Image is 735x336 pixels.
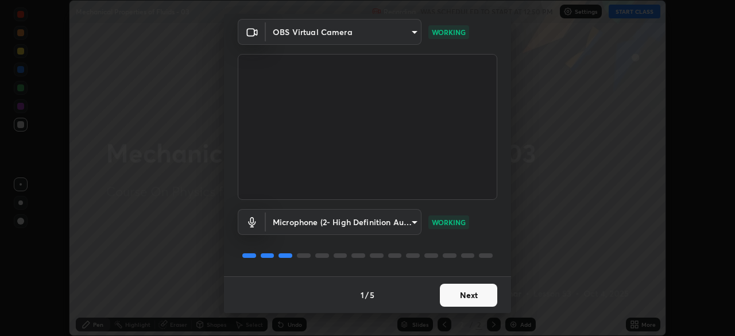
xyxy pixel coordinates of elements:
p: WORKING [432,217,466,227]
h4: 5 [370,289,374,301]
h4: / [365,289,369,301]
div: OBS Virtual Camera [266,209,421,235]
p: WORKING [432,27,466,37]
div: OBS Virtual Camera [266,19,421,45]
h4: 1 [361,289,364,301]
button: Next [440,284,497,307]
